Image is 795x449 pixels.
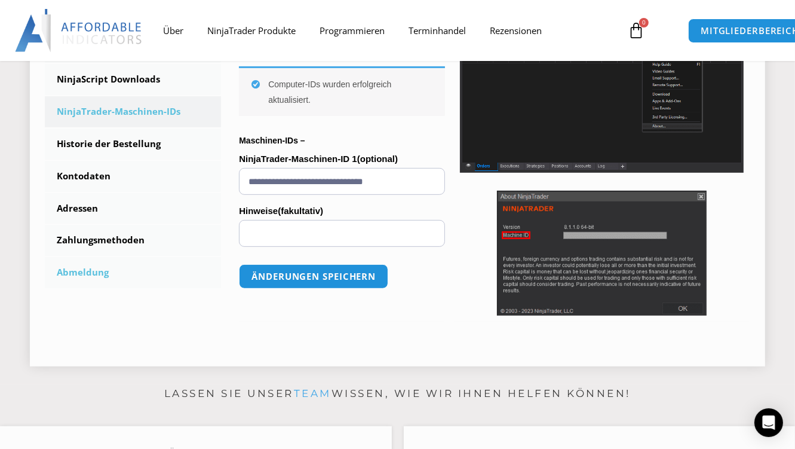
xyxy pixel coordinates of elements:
[357,154,398,164] span: (optional)
[294,387,331,399] a: Team
[239,150,445,168] label: NinjaTrader-Maschinen-ID 1
[308,17,397,44] a: Programmieren
[45,257,221,288] a: Abmeldung
[397,17,478,44] a: Terminhandel
[497,191,707,316] img: Screenshot 2025-01-17 114931 | Affordable Indicators – NinjaTrader
[239,66,445,116] div: Computer-IDs wurden erfolgreich aktualisiert.
[195,17,308,44] a: NinjaTrader Produkte
[610,13,662,48] a: 0
[45,96,221,127] a: NinjaTrader-Maschinen-IDs
[45,129,221,160] a: Historie der Bestellung
[45,64,221,95] a: NinjaScript Downloads
[151,17,195,44] a: Über
[15,9,143,52] img: LogoAI | Affordable Indicators – NinjaTrader
[754,408,783,437] div: Öffnen Sie den Intercom Messenger
[278,206,323,216] span: (fakultativ)
[239,136,305,145] strong: Maschinen-IDs –
[478,17,554,44] a: Rezensionen
[460,45,744,173] img: Screenshot 2025-01-17 1155544 | Affordable Indicators – NinjaTrader
[151,17,621,44] nav: Menü
[239,202,445,220] label: Hinweise
[45,225,221,256] a: Zahlungsmethoden
[45,161,221,192] a: Kontodaten
[639,18,649,28] span: 0
[239,264,388,289] button: Änderungen speichern
[45,193,221,224] a: Adressen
